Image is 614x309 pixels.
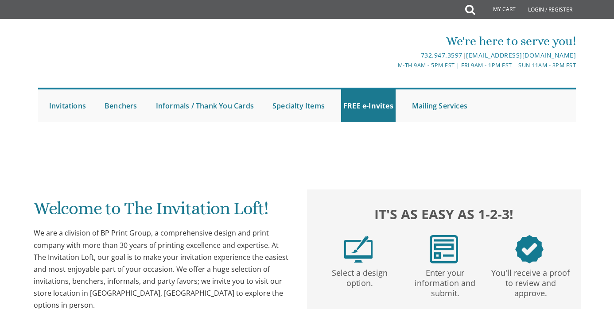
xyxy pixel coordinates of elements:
a: My Cart [474,1,522,19]
img: step2.png [430,235,458,263]
h1: Welcome to The Invitation Loft! [34,199,290,225]
a: [EMAIL_ADDRESS][DOMAIN_NAME] [466,51,576,59]
p: You'll receive a proof to review and approve. [490,263,571,299]
a: Informals / Thank You Cards [154,89,256,122]
img: step3.png [515,235,544,263]
div: | [218,50,576,61]
a: FREE e-Invites [341,89,396,122]
p: Select a design option. [319,263,400,288]
a: 732.947.3597 [421,51,462,59]
a: Mailing Services [410,89,470,122]
div: We're here to serve you! [218,32,576,50]
img: step1.png [344,235,373,263]
div: M-Th 9am - 5pm EST | Fri 9am - 1pm EST | Sun 11am - 3pm EST [218,61,576,70]
h2: It's as easy as 1-2-3! [316,205,572,224]
a: Specialty Items [270,89,327,122]
a: Benchers [102,89,140,122]
p: Enter your information and submit. [404,263,486,299]
a: Invitations [47,89,88,122]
